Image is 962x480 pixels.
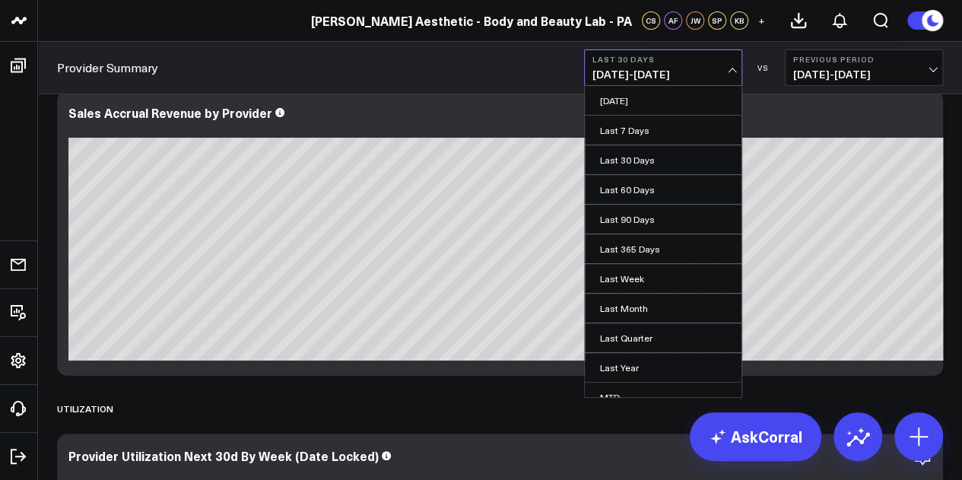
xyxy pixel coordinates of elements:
[664,11,682,30] div: AF
[585,175,741,204] a: Last 60 Days
[730,11,748,30] div: KB
[793,68,935,81] span: [DATE] - [DATE]
[57,59,158,76] a: Provider Summary
[584,49,742,86] button: Last 30 Days[DATE]-[DATE]
[686,11,704,30] div: JW
[585,116,741,145] a: Last 7 Days
[642,11,660,30] div: CS
[585,86,741,115] a: [DATE]
[585,323,741,352] a: Last Quarter
[57,391,113,426] div: UTILIZATION
[68,104,272,121] div: Sales Accrual Revenue by Provider
[585,145,741,174] a: Last 30 Days
[68,447,379,464] div: Provider Utilization Next 30d By Week (Date Locked)
[793,55,935,64] b: Previous Period
[592,68,734,81] span: [DATE] - [DATE]
[585,294,741,323] a: Last Month
[785,49,943,86] button: Previous Period[DATE]-[DATE]
[758,15,765,26] span: +
[752,11,770,30] button: +
[585,205,741,234] a: Last 90 Days
[585,353,741,382] a: Last Year
[585,234,741,263] a: Last 365 Days
[311,12,632,29] a: [PERSON_NAME] Aesthetic - Body and Beauty Lab - PA
[592,55,734,64] b: Last 30 Days
[585,264,741,293] a: Last Week
[690,412,821,461] a: AskCorral
[585,383,741,412] a: MTD
[708,11,726,30] div: SP
[750,63,777,72] div: VS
